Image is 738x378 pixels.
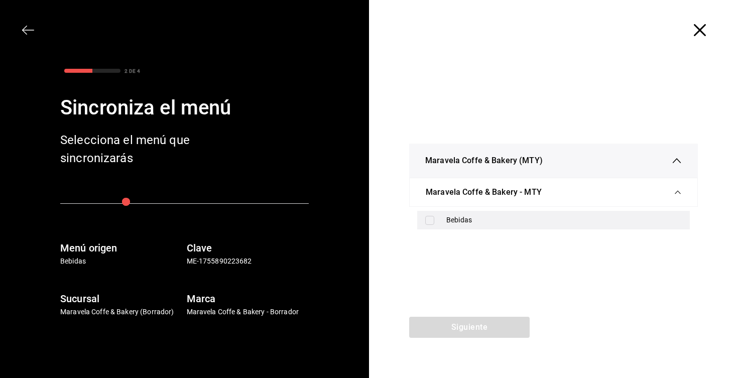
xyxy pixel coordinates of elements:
[187,256,309,267] p: ME-1755890223682
[187,291,309,307] h6: Marca
[60,93,309,123] div: Sincroniza el menú
[187,307,309,317] p: Maravela Coffe & Bakery - Borrador
[125,67,140,75] div: 2 DE 4
[60,256,183,267] p: Bebidas
[60,307,183,317] p: Maravela Coffe & Bakery (Borrador)
[187,240,309,256] h6: Clave
[426,186,542,198] span: Maravela Coffe & Bakery - MTY
[60,131,221,167] div: Selecciona el menú que sincronizarás
[60,291,183,307] h6: Sucursal
[60,240,183,256] h6: Menú origen
[425,155,543,167] span: Maravela Coffe & Bakery (MTY)
[446,215,682,225] div: Bebidas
